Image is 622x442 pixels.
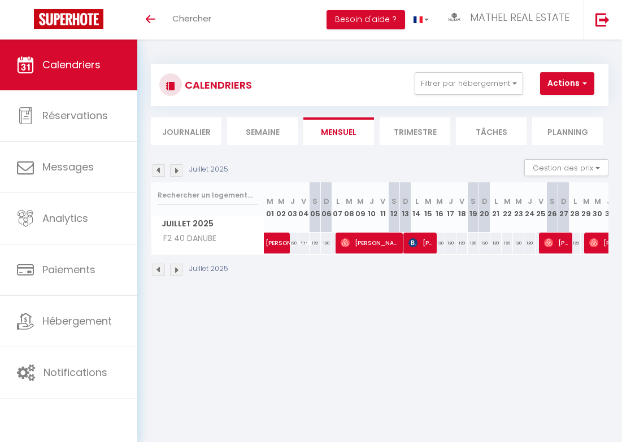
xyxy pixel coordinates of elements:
abbr: J [449,196,453,207]
th: 05 [310,182,321,233]
span: Analytics [42,211,88,225]
img: ... [446,10,463,24]
img: Super Booking [34,9,103,29]
span: Hébergement [42,314,112,328]
th: 14 [411,182,423,233]
th: 10 [366,182,377,233]
div: 120 [445,233,456,253]
div: 120 [434,233,445,253]
span: Notifications [44,365,107,379]
th: 11 [377,182,389,233]
button: Ouvrir le widget de chat LiveChat [9,5,43,38]
th: 06 [321,182,332,233]
th: 15 [423,182,434,233]
div: 120 [524,233,536,253]
span: [PERSON_NAME] [544,232,571,253]
li: Mensuel [303,117,374,145]
abbr: V [459,196,464,207]
div: 120 [456,233,468,253]
th: 22 [502,182,513,233]
abbr: M [425,196,432,207]
abbr: J [607,196,611,207]
li: Semaine [227,117,298,145]
button: Besoin d'aide ? [327,10,405,29]
abbr: J [290,196,295,207]
th: 03 [287,182,298,233]
span: [PERSON_NAME] [341,232,401,253]
p: Juillet 2025 [189,264,228,274]
span: Paiements [42,262,95,277]
input: Rechercher un logement... [158,185,258,205]
th: 01 [264,182,276,233]
span: [PERSON_NAME] [408,232,435,253]
li: Trimestre [380,117,450,145]
div: 120 [321,233,332,253]
th: 29 [581,182,592,233]
div: Notification de nouveau message [32,2,46,15]
abbr: D [403,196,408,207]
abbr: V [380,196,385,207]
abbr: D [561,196,567,207]
button: Filtrer par hébergement [415,72,523,95]
th: 18 [456,182,468,233]
li: Planning [532,117,603,145]
div: 120 [502,233,513,253]
div: 120 [468,233,479,253]
abbr: M [346,196,353,207]
h3: CALENDRIERS [182,72,252,98]
th: 13 [400,182,411,233]
th: 24 [524,182,536,233]
span: [PERSON_NAME] villahermosa [266,226,317,248]
abbr: M [594,196,601,207]
abbr: V [301,196,306,207]
th: 09 [355,182,366,233]
abbr: J [528,196,532,207]
button: Gestion des prix [524,159,608,176]
th: 30 [592,182,603,233]
button: Actions [540,72,594,95]
img: logout [595,12,610,27]
abbr: M [504,196,511,207]
abbr: L [494,196,498,207]
span: Réservations [42,108,108,122]
th: 26 [547,182,558,233]
th: 31 [603,182,615,233]
th: 20 [479,182,490,233]
li: Tâches [456,117,527,145]
span: F2 40 DANUBE [153,233,219,245]
abbr: V [538,196,543,207]
th: 28 [569,182,581,233]
li: Journalier [151,117,221,145]
abbr: D [324,196,329,207]
a: [PERSON_NAME] villahermosa [260,233,271,254]
abbr: L [415,196,419,207]
th: 21 [490,182,502,233]
abbr: J [369,196,374,207]
th: 23 [513,182,524,233]
div: 120 [513,233,524,253]
div: 120 [569,233,581,253]
div: 120 [479,233,490,253]
abbr: M [357,196,364,207]
span: Messages [42,160,94,174]
th: 25 [536,182,547,233]
th: 07 [332,182,343,233]
th: 17 [445,182,456,233]
th: 04 [298,182,310,233]
abbr: S [471,196,476,207]
abbr: L [336,196,340,207]
abbr: L [573,196,577,207]
abbr: M [583,196,590,207]
th: 02 [276,182,287,233]
abbr: S [312,196,317,207]
span: Juillet 2025 [151,216,264,232]
abbr: M [278,196,285,207]
abbr: M [436,196,443,207]
th: 16 [434,182,445,233]
span: Calendriers [42,58,101,72]
th: 19 [468,182,479,233]
span: MATHEL REAL ESTATE [470,10,569,24]
div: 120 [490,233,502,253]
abbr: M [267,196,273,207]
p: Juillet 2025 [189,164,228,175]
